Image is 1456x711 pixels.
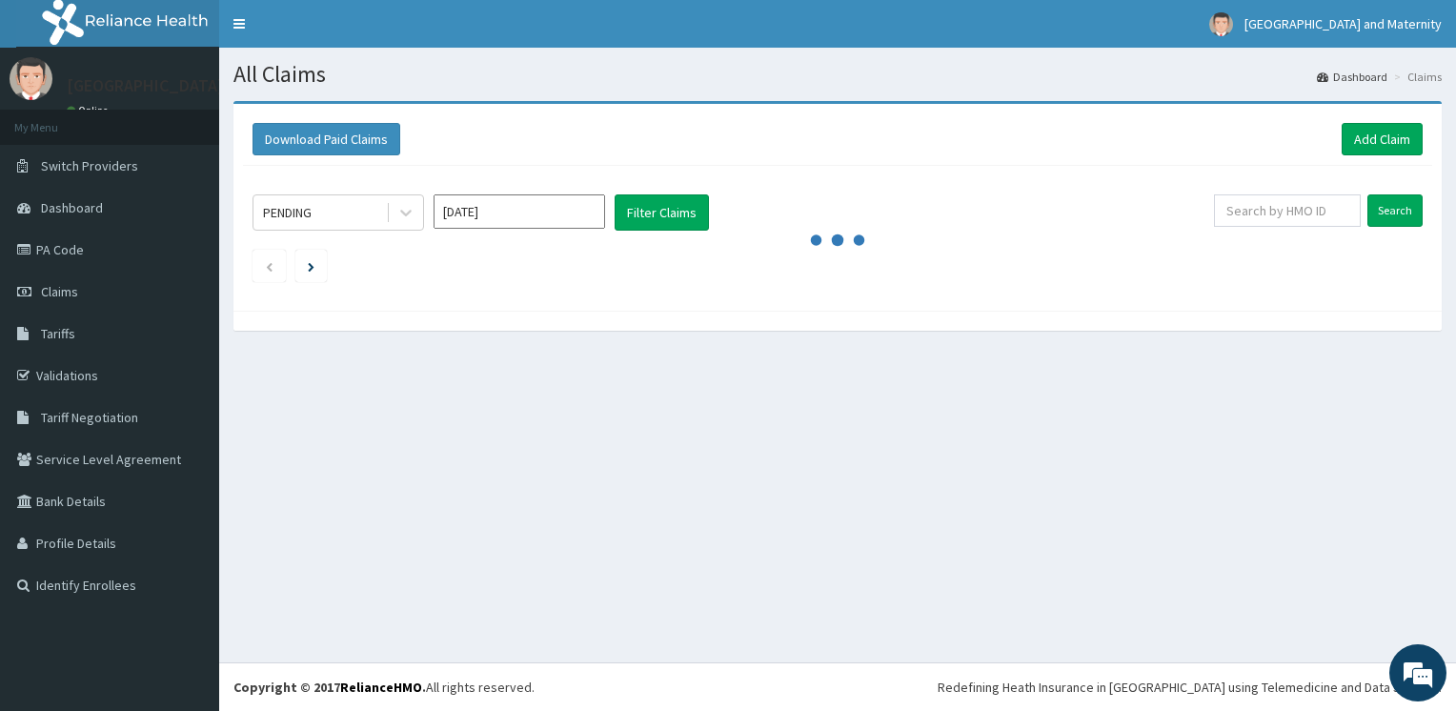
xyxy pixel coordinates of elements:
[233,62,1442,87] h1: All Claims
[253,123,400,155] button: Download Paid Claims
[1317,69,1387,85] a: Dashboard
[67,104,112,117] a: Online
[1214,194,1361,227] input: Search by HMO ID
[1209,12,1233,36] img: User Image
[41,325,75,342] span: Tariffs
[41,199,103,216] span: Dashboard
[41,283,78,300] span: Claims
[615,194,709,231] button: Filter Claims
[1244,15,1442,32] span: [GEOGRAPHIC_DATA] and Maternity
[434,194,605,229] input: Select Month and Year
[809,212,866,269] svg: audio-loading
[1389,69,1442,85] li: Claims
[10,57,52,100] img: User Image
[41,157,138,174] span: Switch Providers
[938,678,1442,697] div: Redefining Heath Insurance in [GEOGRAPHIC_DATA] using Telemedicine and Data Science!
[219,662,1456,711] footer: All rights reserved.
[1367,194,1423,227] input: Search
[340,679,422,696] a: RelianceHMO
[233,679,426,696] strong: Copyright © 2017 .
[41,409,138,426] span: Tariff Negotiation
[263,203,312,222] div: PENDING
[265,257,273,274] a: Previous page
[1342,123,1423,155] a: Add Claim
[308,257,314,274] a: Next page
[67,77,332,94] p: [GEOGRAPHIC_DATA] and Maternity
